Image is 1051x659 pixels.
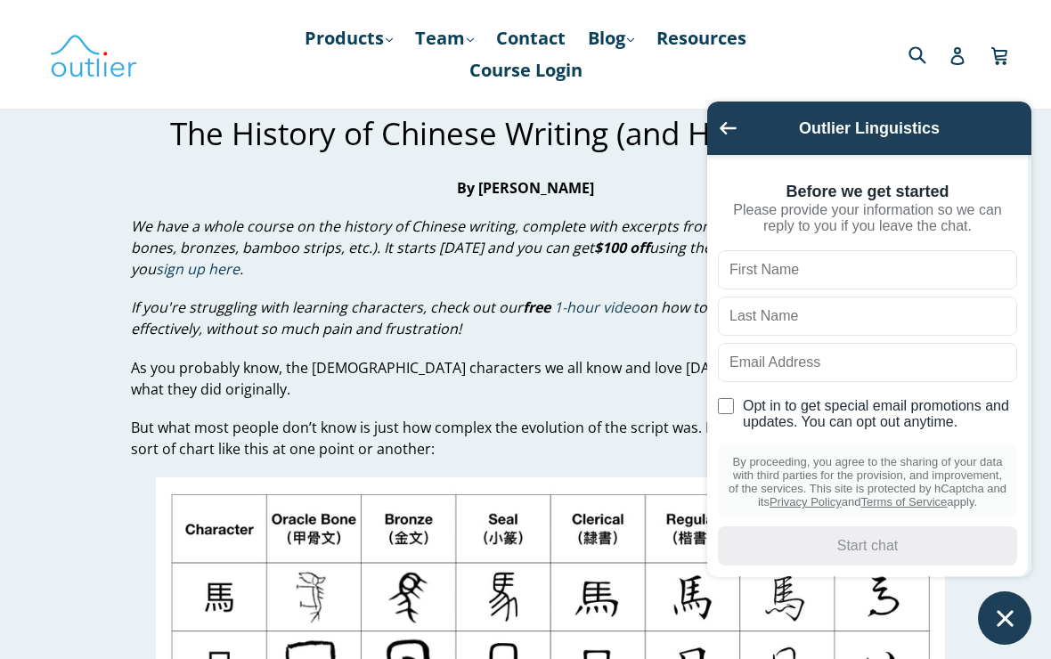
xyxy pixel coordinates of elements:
strong: By [PERSON_NAME] [457,178,594,198]
a: Contact [487,22,574,54]
a: Team [406,22,483,54]
a: 1-hour video [554,297,640,318]
a: sign up here [156,259,240,280]
strong: $100 off [594,238,649,257]
img: Outlier Linguistics [49,28,138,80]
a: Resources [648,22,755,54]
strong: free [523,297,550,317]
span: As you probably know, the [DEMOGRAPHIC_DATA] characters we all know and love [DATE] look quite di... [131,358,900,399]
a: Course Login [460,54,591,86]
input: Search [904,36,953,72]
span: If you're struggling with learning characters, check out our on how to learn characters more effe... [131,297,861,338]
span: We have a whole course on the history of Chinese writing, complete with excerpts from excavated t... [131,216,913,280]
span: But what most people don’t know is just how complex the evolution of the script was. Most of us w... [131,418,913,459]
a: Products [296,22,402,54]
span: The History of Chinese Writing (and Handwriting!) [170,112,881,154]
inbox-online-store-chat: Shopify online store chat [702,102,1037,645]
a: Blog [579,22,643,54]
